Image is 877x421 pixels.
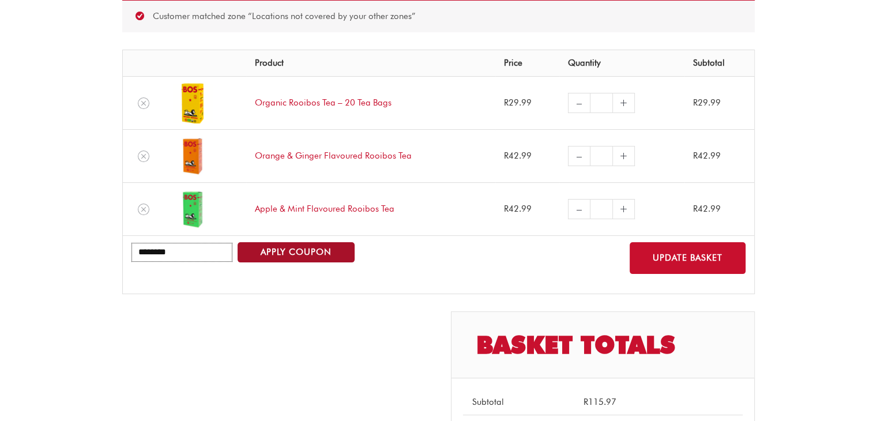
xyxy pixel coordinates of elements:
span: R [584,397,588,407]
a: Remove Orange & Ginger Flavoured Rooibos Tea from cart [138,151,149,162]
bdi: 115.97 [584,397,616,407]
th: Quantity [559,50,684,77]
h2: Basket totals [451,312,754,378]
span: R [693,97,698,108]
a: Orange & Ginger Flavoured Rooibos Tea [255,151,412,161]
bdi: 42.99 [693,151,721,161]
span: R [504,97,509,108]
th: Price [495,50,559,77]
bdi: 29.99 [693,97,721,108]
th: Subtotal [463,390,575,415]
img: apple & mint flavoured rooibos tea [172,189,213,230]
a: + [613,93,635,113]
bdi: 42.99 [693,204,721,214]
img: BOS organic rooibos tea 20 tea bags [172,83,213,123]
bdi: 42.99 [504,204,532,214]
a: Apple & Mint Flavoured Rooibos Tea [255,204,394,214]
input: Product quantity [590,93,612,113]
a: – [568,93,590,113]
span: R [504,151,509,161]
span: R [693,151,698,161]
th: Subtotal [684,50,754,77]
input: Product quantity [590,199,612,219]
span: R [504,204,509,214]
img: orange & ginger flavoured rooibos tea [172,136,213,176]
span: R [693,204,698,214]
a: Remove Apple & Mint Flavoured Rooibos Tea from cart [138,204,149,215]
button: Apply coupon [238,242,355,262]
bdi: 42.99 [504,151,532,161]
a: – [568,199,590,219]
bdi: 29.99 [504,97,532,108]
a: – [568,146,590,166]
th: Product [246,50,495,77]
a: Remove Organic Rooibos Tea - 20 Tea Bags from cart [138,97,149,109]
button: Update basket [630,242,746,274]
a: Organic Rooibos Tea – 20 Tea Bags [255,97,392,108]
input: Product quantity [590,146,612,166]
a: + [613,199,635,219]
a: + [613,146,635,166]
